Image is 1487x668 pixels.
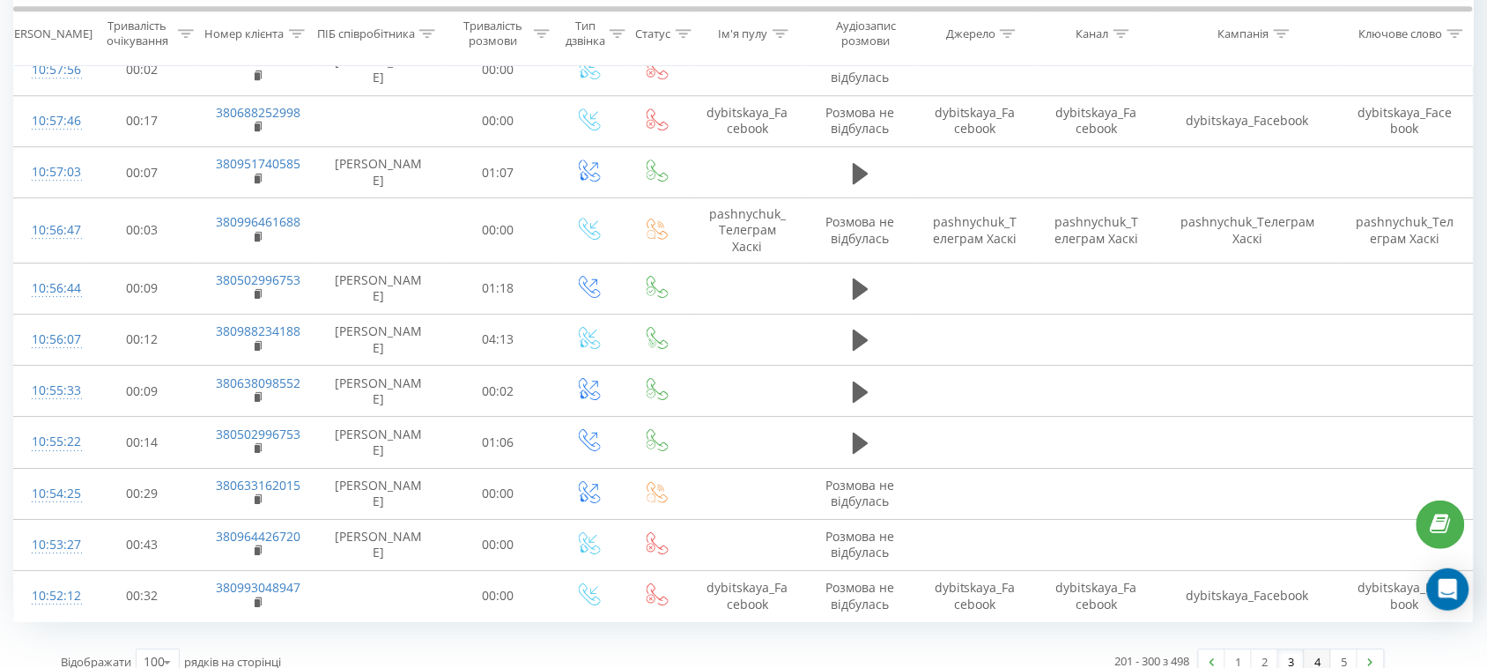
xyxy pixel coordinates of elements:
td: pashnychuk_Телеграм Хаскі [914,198,1036,263]
div: Тривалість розмови [457,19,529,48]
a: 380996461688 [216,213,300,230]
td: [PERSON_NAME] [315,417,441,468]
td: dybitskaya_Facebook [1158,570,1338,621]
div: Ім'я пулу [719,26,768,41]
td: 00:32 [85,570,198,621]
a: 380502996753 [216,271,300,288]
div: Ключове слово [1359,26,1443,41]
div: 10:57:56 [32,53,68,87]
div: 10:57:03 [32,155,68,189]
div: ПІБ співробітника [317,26,415,41]
td: [PERSON_NAME] [315,519,441,570]
div: 10:55:22 [32,425,68,459]
td: dybitskaya_Facebook [914,570,1036,621]
td: dybitskaya_Facebook [1158,95,1338,146]
td: pashnychuk_Телеграм Хаскі [1158,198,1338,263]
div: 10:56:44 [32,271,68,306]
td: dybitskaya_Facebook [689,570,806,621]
td: dybitskaya_Facebook [1036,95,1158,146]
a: 380502996753 [216,426,300,442]
td: pashnychuk_Телеграм Хаскі [1036,198,1158,263]
div: Тривалість очікування [101,19,174,48]
a: 380993048947 [216,579,300,596]
div: Тип дзвінка [566,19,605,48]
td: dybitskaya_Facebook [1036,570,1158,621]
td: 00:00 [441,95,554,146]
div: 10:55:33 [32,374,68,408]
div: Номер клієнта [205,26,285,41]
td: 00:00 [441,468,554,519]
div: Статус [636,26,671,41]
div: Джерело [946,26,995,41]
div: [PERSON_NAME] [4,26,92,41]
span: Розмова не відбулась [826,579,895,612]
td: [PERSON_NAME] [315,263,441,314]
td: 00:00 [441,519,554,570]
span: Розмова не відбулась [826,104,895,137]
div: 10:52:12 [32,579,68,613]
div: Канал [1076,26,1109,41]
td: pashnychuk_Телеграм Хаскі [689,198,806,263]
div: Аудіозапис розмови [822,19,910,48]
td: 00:12 [85,314,198,365]
div: 10:53:27 [32,528,68,562]
td: [PERSON_NAME] [315,314,441,365]
td: 00:07 [85,147,198,198]
td: 00:02 [85,44,198,95]
td: [PERSON_NAME] [315,366,441,417]
div: 10:57:46 [32,104,68,138]
td: 00:02 [441,366,554,417]
td: dybitskaya_Facebook [689,95,806,146]
td: 00:43 [85,519,198,570]
td: dybitskaya_Facebook [1338,570,1473,621]
td: [PERSON_NAME] [315,147,441,198]
td: 00:29 [85,468,198,519]
div: Open Intercom Messenger [1427,568,1469,611]
a: 380638098552 [216,375,300,391]
span: Розмова не відбулась [826,213,895,246]
a: 380633162015 [216,477,300,494]
div: 10:56:07 [32,323,68,357]
td: dybitskaya_Facebook [1338,95,1473,146]
a: 380951740585 [216,155,300,172]
td: pashnychuk_Телеграм Хаскі [1338,198,1473,263]
td: 00:17 [85,95,198,146]
td: 00:14 [85,417,198,468]
td: dybitskaya_Facebook [914,95,1036,146]
div: 10:56:47 [32,213,68,248]
td: 00:00 [441,44,554,95]
span: Розмова не відбулась [826,53,895,85]
td: 01:18 [441,263,554,314]
div: 10:54:25 [32,477,68,511]
td: [PERSON_NAME] [315,468,441,519]
td: 00:03 [85,198,198,263]
td: 00:00 [441,570,554,621]
span: Розмова не відбулась [826,477,895,509]
td: 00:09 [85,366,198,417]
a: 380688252998 [216,104,300,121]
a: 380988234188 [216,323,300,339]
td: [PERSON_NAME] [315,44,441,95]
td: 00:09 [85,263,198,314]
td: 01:07 [441,147,554,198]
td: 01:06 [441,417,554,468]
div: Кампанія [1218,26,1269,41]
a: 380964426720 [216,528,300,545]
td: 00:00 [441,198,554,263]
span: Розмова не відбулась [826,528,895,560]
td: 04:13 [441,314,554,365]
